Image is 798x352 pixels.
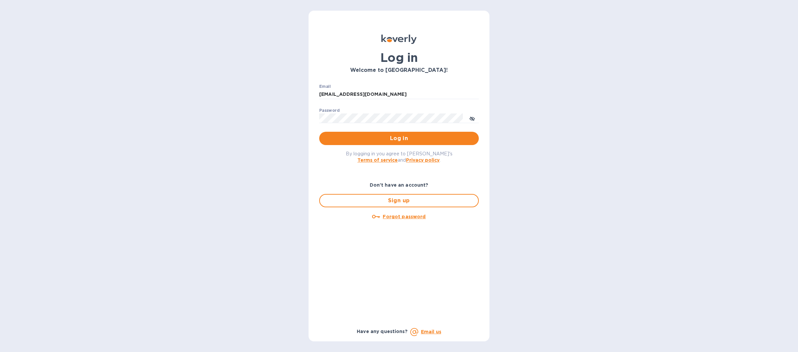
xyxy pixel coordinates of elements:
img: Koverly [381,35,417,44]
label: Password [319,108,339,112]
b: Have any questions? [357,329,408,334]
a: Email us [421,329,441,334]
a: Terms of service [357,157,398,163]
label: Email [319,85,331,88]
h1: Log in [319,51,479,65]
a: Privacy policy [406,157,440,163]
button: Sign up [319,194,479,207]
u: Forgot password [383,214,426,219]
span: By logging in you agree to [PERSON_NAME]'s and . [346,151,453,163]
b: Don't have an account? [370,182,429,188]
input: Enter email address [319,89,479,99]
button: toggle password visibility [465,111,479,125]
span: Sign up [325,197,473,205]
button: Log in [319,132,479,145]
h3: Welcome to [GEOGRAPHIC_DATA]! [319,67,479,74]
span: Log in [325,134,473,142]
